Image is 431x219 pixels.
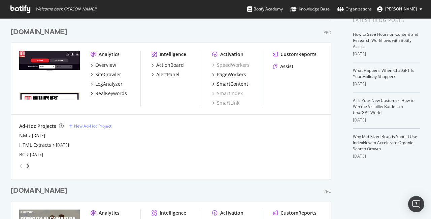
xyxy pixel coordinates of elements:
div: CustomReports [280,210,317,216]
span: Bradley Raw [385,6,417,12]
a: [DATE] [30,152,43,157]
a: NM [19,132,27,139]
div: [DATE] [353,153,420,159]
a: CustomReports [273,210,317,216]
a: SiteCrawler [91,71,121,78]
div: Activation [220,51,243,58]
div: Pro [324,188,331,194]
a: CustomReports [273,51,317,58]
div: [DATE] [353,117,420,123]
div: [DATE] [353,81,420,87]
div: AlertPanel [156,71,179,78]
button: [PERSON_NAME] [372,4,428,15]
a: New Ad-Hoc Project [69,123,111,129]
div: PageWorkers [217,71,246,78]
div: angle-right [25,163,30,169]
a: SmartLink [212,100,239,106]
div: Knowledge Base [290,6,330,12]
div: SmartContent [217,81,248,87]
a: Overview [91,62,116,69]
img: www.autoexpress.co.uk [19,51,80,100]
a: Assist [273,63,294,70]
a: RealKeywords [91,90,127,97]
div: New Ad-Hoc Project [74,123,111,129]
div: [DOMAIN_NAME] [11,27,67,37]
div: [DOMAIN_NAME] [11,186,67,196]
div: [DATE] [353,51,420,57]
a: How to Save Hours on Content and Research Workflows with Botify Assist [353,31,418,49]
a: [DATE] [56,142,69,148]
a: [DOMAIN_NAME] [11,186,70,196]
div: ActionBoard [156,62,184,69]
div: Ad-Hoc Projects [19,123,56,130]
a: SmartIndex [212,90,243,97]
a: SmartContent [212,81,248,87]
div: Assist [280,63,294,70]
div: Intelligence [160,51,186,58]
div: angle-left [16,161,25,171]
div: Overview [95,62,116,69]
div: Activation [220,210,243,216]
span: Welcome back, [PERSON_NAME] ! [35,6,96,12]
div: Analytics [99,210,120,216]
a: What Happens When ChatGPT Is Your Holiday Shopper? [353,67,414,79]
div: Open Intercom Messenger [408,196,424,212]
a: LogAnalyzer [91,81,123,87]
div: Botify Academy [247,6,283,12]
div: Analytics [99,51,120,58]
a: AI Is Your New Customer: How to Win the Visibility Battle in a ChatGPT World [353,98,415,115]
a: PageWorkers [212,71,246,78]
div: Intelligence [160,210,186,216]
a: [DOMAIN_NAME] [11,27,70,37]
div: CustomReports [280,51,317,58]
a: [DATE] [32,133,45,138]
a: Why Mid-Sized Brands Should Use IndexNow to Accelerate Organic Search Growth [353,134,417,152]
a: ActionBoard [152,62,184,69]
div: Organizations [337,6,372,12]
a: SpeedWorkers [212,62,250,69]
div: SiteCrawler [95,71,121,78]
div: Latest Blog Posts [353,17,420,24]
div: RealKeywords [95,90,127,97]
div: Pro [324,30,331,35]
a: BC [19,151,25,158]
a: HTML Extracts [19,142,51,148]
a: AlertPanel [152,71,179,78]
div: LogAnalyzer [95,81,123,87]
